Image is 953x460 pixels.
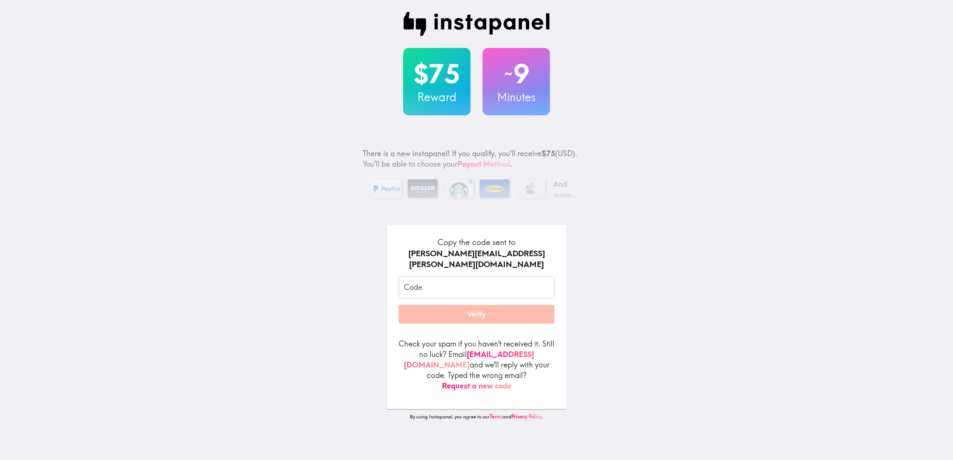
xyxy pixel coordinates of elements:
[403,58,471,89] h2: $75
[403,89,471,105] h3: Reward
[363,149,450,158] span: There is a new instapanel!
[482,58,550,89] h2: 9
[442,381,511,391] button: Request a new code
[511,414,542,420] a: Privacy Policy
[542,149,555,158] b: $75
[399,339,554,391] p: Check your spam if you haven't received it. Still no luck? Email and we'll reply with your code. ...
[387,414,566,420] p: By using Instapanel, you agree to our and .
[363,148,590,169] p: If you qualify, you'll receive (USD) . You'll be able to choose your .
[399,276,554,299] input: xxx_xxx_xxx
[404,349,534,369] a: [EMAIL_ADDRESS][DOMAIN_NAME]
[426,209,492,218] b: not be made public
[403,12,550,36] img: Instapanel
[363,208,590,240] p: Your responses will and will only be confidentially shared with our clients. For details, see our...
[503,63,514,85] span: ~
[551,179,581,200] p: And more...
[457,159,510,169] a: Payout Method
[399,305,554,324] button: Verify
[399,248,554,270] div: [PERSON_NAME][EMAIL_ADDRESS][PERSON_NAME][DOMAIN_NAME]
[490,414,503,420] a: Terms
[482,89,550,105] h3: Minutes
[399,237,554,270] h6: Copy the code sent to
